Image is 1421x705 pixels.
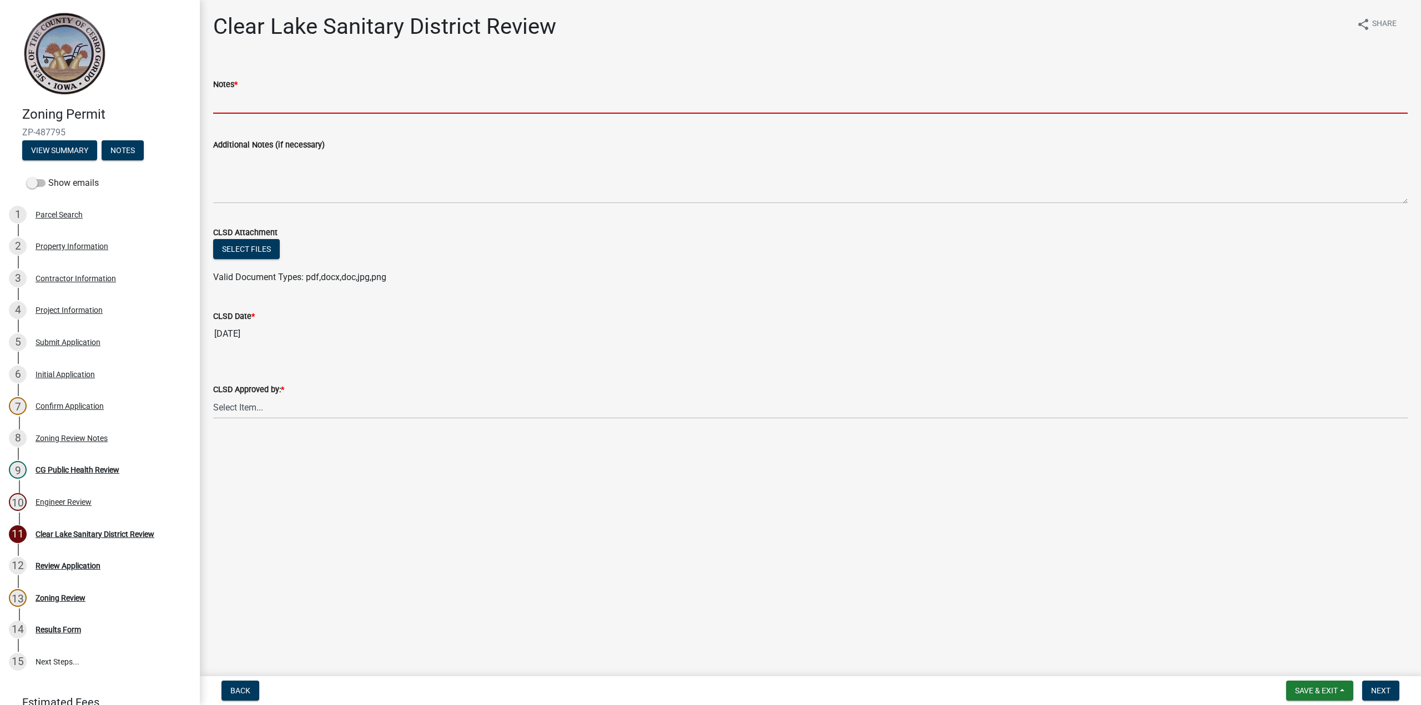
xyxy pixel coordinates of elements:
button: Next [1362,681,1399,701]
label: Notes [213,81,238,89]
div: Property Information [36,242,108,250]
span: Back [230,686,250,695]
div: 6 [9,366,27,383]
label: Show emails [27,176,99,190]
i: share [1357,18,1370,31]
div: 10 [9,493,27,511]
wm-modal-confirm: Summary [22,146,97,155]
div: 2 [9,237,27,255]
div: 9 [9,461,27,479]
div: CG Public Health Review [36,466,119,474]
button: Notes [102,140,144,160]
div: Confirm Application [36,402,104,410]
div: 7 [9,397,27,415]
span: Next [1371,686,1390,695]
button: View Summary [22,140,97,160]
label: Additional Notes (if necessary) [213,141,325,149]
div: 4 [9,301,27,319]
div: Clear Lake Sanitary District Review [36,530,154,538]
div: Parcel Search [36,211,83,219]
div: 3 [9,270,27,287]
div: Project Information [36,306,103,314]
span: Save & Exit [1295,686,1338,695]
div: 11 [9,525,27,543]
h1: Clear Lake Sanitary District Review [213,13,556,40]
label: CLSD Approved by: [213,386,284,394]
span: ZP-487795 [22,127,178,138]
div: 15 [9,653,27,671]
button: shareShare [1348,13,1405,35]
div: Zoning Review [36,594,85,602]
div: 8 [9,429,27,447]
div: 12 [9,557,27,575]
div: Submit Application [36,338,100,346]
button: Save & Exit [1286,681,1353,701]
img: Cerro Gordo County, Iowa [22,12,106,95]
div: Contractor Information [36,275,116,282]
div: 5 [9,333,27,351]
div: Results Form [36,626,81,633]
div: Review Application [36,562,100,570]
span: Share [1372,18,1397,31]
wm-modal-confirm: Notes [102,146,144,155]
div: 14 [9,621,27,638]
div: 1 [9,206,27,224]
div: Engineer Review [36,498,92,506]
div: 13 [9,589,27,607]
span: Valid Document Types: pdf,docx,doc,jpg,png [213,272,386,282]
button: Back [221,681,259,701]
div: Initial Application [36,371,95,378]
button: Select files [213,239,280,259]
label: CLSD Attachment [213,229,278,237]
label: CLSD Date [213,313,255,321]
div: Zoning Review Notes [36,434,108,442]
h4: Zoning Permit [22,106,191,123]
